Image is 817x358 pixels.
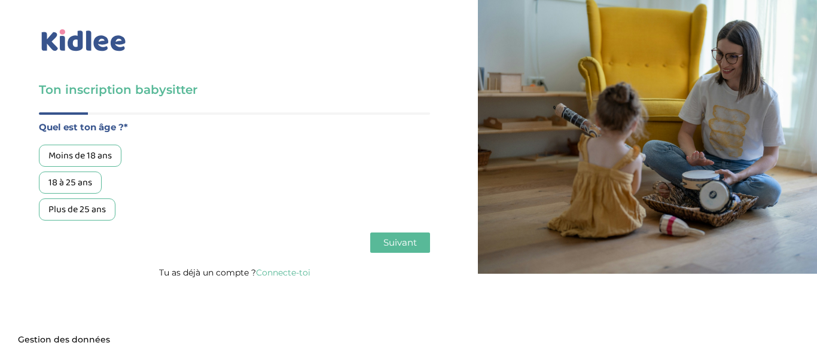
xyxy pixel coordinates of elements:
label: Quel est ton âge ?* [39,120,430,135]
span: Gestion des données [18,335,110,345]
div: 18 à 25 ans [39,172,102,194]
div: Plus de 25 ans [39,198,115,221]
span: Suivant [383,237,417,248]
a: Connecte-toi [256,267,310,278]
h3: Ton inscription babysitter [39,81,430,98]
p: Tu as déjà un compte ? [39,265,430,280]
button: Précédent [39,232,95,253]
img: logo_kidlee_bleu [39,27,129,54]
button: Gestion des données [11,328,117,353]
div: Moins de 18 ans [39,145,121,167]
button: Suivant [370,232,430,253]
